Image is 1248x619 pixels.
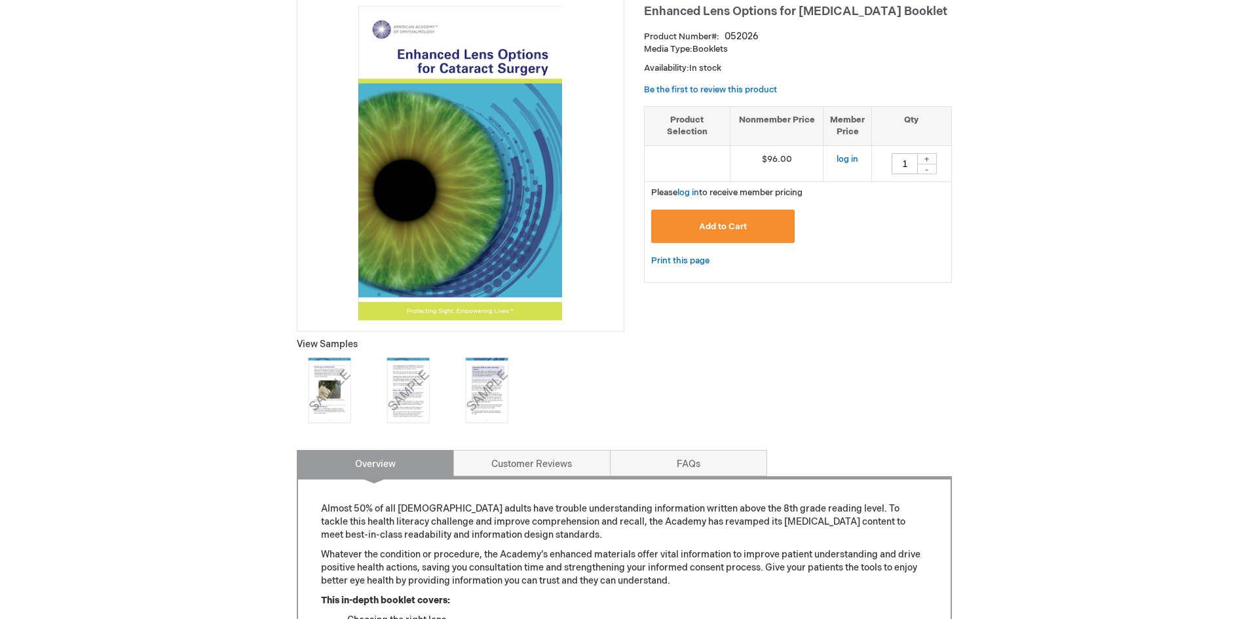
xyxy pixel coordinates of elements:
th: Product Selection [645,106,730,145]
th: Qty [872,106,951,145]
span: Enhanced Lens Options for [MEDICAL_DATA] Booklet [644,5,947,18]
p: Booklets [644,43,952,56]
span: Please to receive member pricing [651,187,803,198]
img: Enhanced Lens Options for Cataract Surgery Booklet [358,6,561,320]
input: Qty [892,153,918,174]
a: Print this page [651,253,709,269]
button: Add to Cart [651,210,795,243]
span: In stock [689,63,721,73]
a: log in [677,187,699,198]
td: $96.00 [730,145,823,181]
div: 052026 [725,30,759,43]
img: Click to view [375,358,441,423]
strong: This in-depth booklet covers: [321,595,450,606]
a: Be the first to review this product [644,84,777,95]
div: + [917,153,937,164]
a: FAQs [610,450,767,476]
p: Almost 50% of all [DEMOGRAPHIC_DATA] adults have trouble understanding information written above ... [321,502,928,542]
a: Overview [297,450,454,476]
span: Add to Cart [699,221,747,232]
strong: Product Number [644,31,719,42]
strong: Media Type: [644,44,692,54]
img: Click to view [297,358,362,423]
div: - [917,164,937,174]
th: Member Price [823,106,872,145]
a: log in [837,154,858,164]
p: View Samples [297,338,624,351]
a: Customer Reviews [453,450,611,476]
th: Nonmember Price [730,106,823,145]
img: Click to view [454,358,520,423]
p: Whatever the condition or procedure, the Academy’s enhanced materials offer vital information to ... [321,548,928,588]
p: Availability: [644,62,952,75]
